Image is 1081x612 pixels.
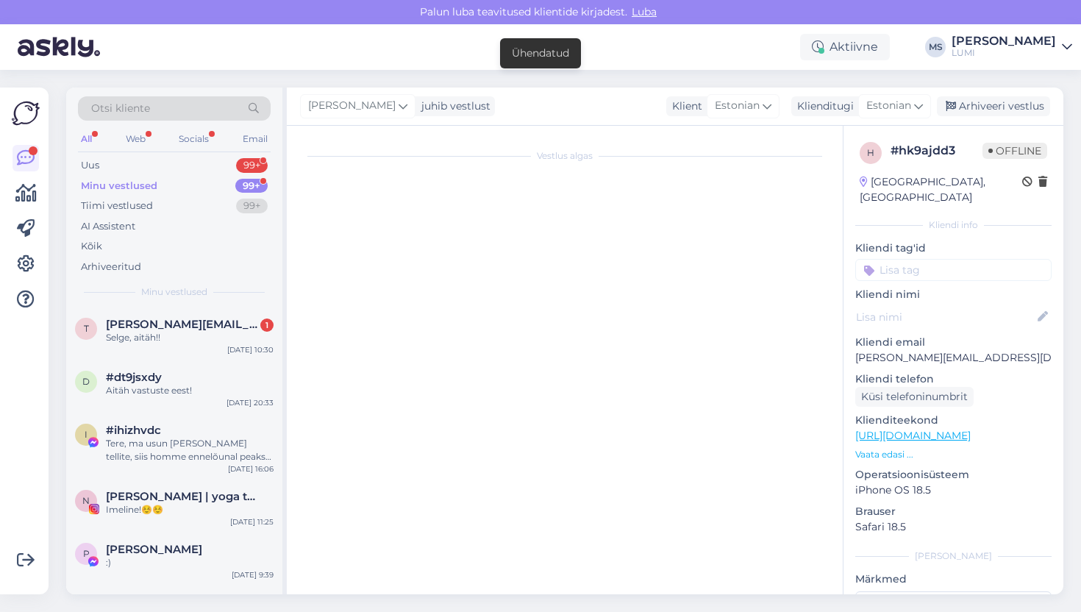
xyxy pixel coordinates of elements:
[82,495,90,506] span: n
[855,287,1052,302] p: Kliendi nimi
[81,260,141,274] div: Arhiveeritud
[106,503,274,516] div: Imeline!☺️☺️
[81,199,153,213] div: Tiimi vestlused
[302,149,828,163] div: Vestlus algas
[512,46,569,61] div: Ühendatud
[81,158,99,173] div: Uus
[106,318,259,331] span: teele.viliberg@gmail.com
[856,309,1035,325] input: Lisa nimi
[91,101,150,116] span: Otsi kliente
[855,549,1052,563] div: [PERSON_NAME]
[84,323,89,334] span: t
[855,429,971,442] a: [URL][DOMAIN_NAME]
[12,99,40,127] img: Askly Logo
[855,350,1052,366] p: [PERSON_NAME][EMAIL_ADDRESS][DOMAIN_NAME]
[235,179,268,193] div: 99+
[855,448,1052,461] p: Vaata edasi ...
[106,331,274,344] div: Selge, aitäh!!
[866,98,911,114] span: Estonian
[855,387,974,407] div: Küsi telefoninumbrit
[855,483,1052,498] p: iPhone OS 18.5
[236,199,268,213] div: 99+
[791,99,854,114] div: Klienditugi
[937,96,1050,116] div: Arhiveeri vestlus
[860,174,1022,205] div: [GEOGRAPHIC_DATA], [GEOGRAPHIC_DATA]
[78,129,95,149] div: All
[952,35,1072,59] a: [PERSON_NAME]LUMI
[308,98,396,114] span: [PERSON_NAME]
[106,556,274,569] div: :)
[176,129,212,149] div: Socials
[800,34,890,60] div: Aktiivne
[227,344,274,355] div: [DATE] 10:30
[627,5,661,18] span: Luba
[226,397,274,408] div: [DATE] 20:33
[855,572,1052,587] p: Märkmed
[230,516,274,527] div: [DATE] 11:25
[855,259,1052,281] input: Lisa tag
[855,413,1052,428] p: Klienditeekond
[666,99,702,114] div: Klient
[106,437,274,463] div: Tere, ma usun [PERSON_NAME] tellite, siis homme ennelõunal peaks pakk meie juurest lahkuma
[891,142,982,160] div: # hk9ajdd3
[855,241,1052,256] p: Kliendi tag'id
[85,429,88,440] span: i
[925,37,946,57] div: MS
[867,147,874,158] span: h
[81,179,157,193] div: Minu vestlused
[240,129,271,149] div: Email
[855,467,1052,483] p: Operatsioonisüsteem
[855,371,1052,387] p: Kliendi telefon
[81,239,102,254] div: Kõik
[123,129,149,149] div: Web
[106,424,161,437] span: #ihizhvdc
[228,463,274,474] div: [DATE] 16:06
[232,569,274,580] div: [DATE] 9:39
[106,384,274,397] div: Aitäh vastuste eest!
[106,543,202,556] span: Pirjo Hale
[952,35,1056,47] div: [PERSON_NAME]
[855,504,1052,519] p: Brauser
[715,98,760,114] span: Estonian
[82,376,90,387] span: d
[236,158,268,173] div: 99+
[106,490,259,503] span: nora | yoga teacher
[855,335,1052,350] p: Kliendi email
[260,319,274,332] div: 1
[415,99,490,114] div: juhib vestlust
[952,47,1056,59] div: LUMI
[855,218,1052,232] div: Kliendi info
[141,285,207,299] span: Minu vestlused
[81,219,135,234] div: AI Assistent
[83,548,90,559] span: P
[982,143,1047,159] span: Offline
[106,371,162,384] span: #dt9jsxdy
[855,519,1052,535] p: Safari 18.5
